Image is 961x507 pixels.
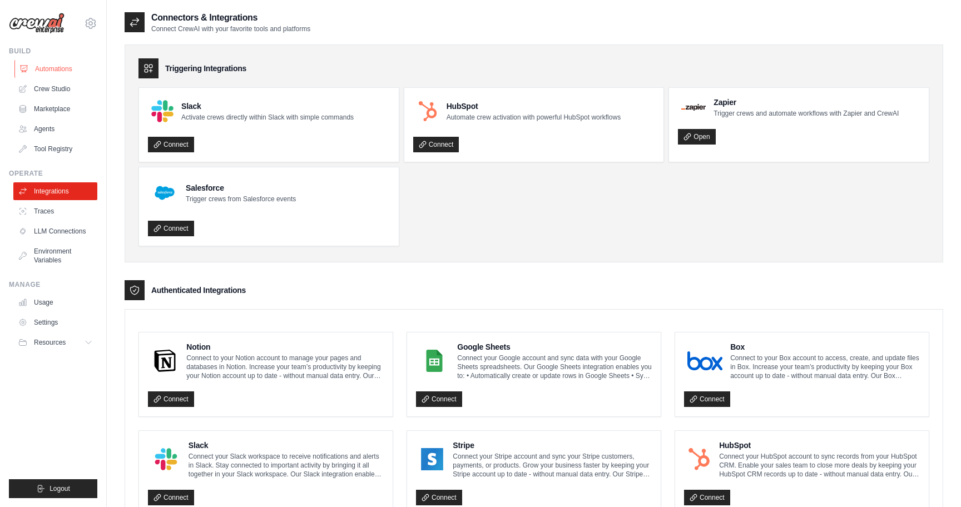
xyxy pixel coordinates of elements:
[719,452,920,479] p: Connect your HubSpot account to sync records from your HubSpot CRM. Enable your sales team to clo...
[13,80,97,98] a: Crew Studio
[13,202,97,220] a: Traces
[9,169,97,178] div: Operate
[453,440,652,451] h4: Stripe
[413,137,459,152] a: Connect
[9,13,65,34] img: Logo
[457,341,652,352] h4: Google Sheets
[151,24,310,33] p: Connect CrewAI with your favorite tools and platforms
[13,222,97,240] a: LLM Connections
[678,129,715,145] a: Open
[684,490,730,505] a: Connect
[34,338,66,347] span: Resources
[681,104,706,111] img: Zapier Logo
[181,113,354,122] p: Activate crews directly within Slack with simple commands
[181,101,354,112] h4: Slack
[9,280,97,289] div: Manage
[419,448,445,470] img: Stripe Logo
[687,350,722,372] img: Box Logo
[49,484,70,493] span: Logout
[151,448,181,470] img: Slack Logo
[453,452,652,479] p: Connect your Stripe account and sync your Stripe customers, payments, or products. Grow your busi...
[687,448,711,470] img: HubSpot Logo
[9,479,97,498] button: Logout
[186,354,384,380] p: Connect to your Notion account to manage your pages and databases in Notion. Increase your team’s...
[186,341,384,352] h4: Notion
[151,100,174,122] img: Slack Logo
[419,350,449,372] img: Google Sheets Logo
[417,100,439,122] img: HubSpot Logo
[151,285,246,296] h3: Authenticated Integrations
[730,341,920,352] h4: Box
[151,11,310,24] h2: Connectors & Integrations
[714,109,899,118] p: Trigger crews and automate workflows with Zapier and CrewAI
[719,440,920,451] h4: HubSpot
[148,137,194,152] a: Connect
[148,391,194,407] a: Connect
[13,314,97,331] a: Settings
[148,490,194,505] a: Connect
[13,120,97,138] a: Agents
[151,350,179,372] img: Notion Logo
[13,334,97,351] button: Resources
[13,140,97,158] a: Tool Registry
[730,354,920,380] p: Connect to your Box account to access, create, and update files in Box. Increase your team’s prod...
[13,100,97,118] a: Marketplace
[14,60,98,78] a: Automations
[189,452,384,479] p: Connect your Slack workspace to receive notifications and alerts in Slack. Stay connected to impo...
[13,242,97,269] a: Environment Variables
[416,391,462,407] a: Connect
[186,182,296,193] h4: Salesforce
[165,63,246,74] h3: Triggering Integrations
[189,440,384,451] h4: Slack
[148,221,194,236] a: Connect
[447,101,621,112] h4: HubSpot
[13,182,97,200] a: Integrations
[9,47,97,56] div: Build
[186,195,296,203] p: Trigger crews from Salesforce events
[416,490,462,505] a: Connect
[13,294,97,311] a: Usage
[151,180,178,206] img: Salesforce Logo
[684,391,730,407] a: Connect
[447,113,621,122] p: Automate crew activation with powerful HubSpot workflows
[457,354,652,380] p: Connect your Google account and sync data with your Google Sheets spreadsheets. Our Google Sheets...
[714,97,899,108] h4: Zapier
